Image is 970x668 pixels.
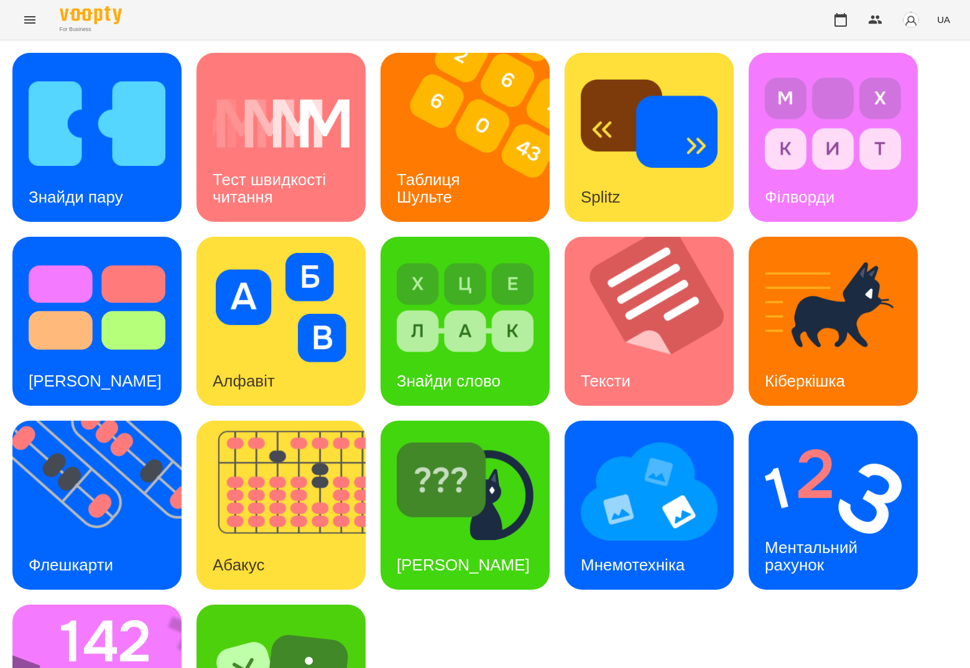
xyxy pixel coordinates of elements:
[581,556,685,574] h3: Мнемотехніка
[60,6,122,24] img: Voopty Logo
[213,556,264,574] h3: Абакус
[12,237,182,406] a: Тест Струпа[PERSON_NAME]
[213,170,330,206] h3: Тест швидкості читання
[581,437,718,546] img: Мнемотехніка
[12,421,182,590] a: ФлешкартиФлешкарти
[765,372,845,390] h3: Кіберкішка
[749,421,918,590] a: Ментальний рахунокМентальний рахунок
[765,253,902,362] img: Кіберкішка
[765,188,834,206] h3: Філворди
[196,421,381,590] img: Абакус
[749,237,918,406] a: КіберкішкаКіберкішка
[29,556,113,574] h3: Флешкарти
[565,237,749,406] img: Тексти
[381,237,550,406] a: Знайди словоЗнайди слово
[196,237,366,406] a: АлфавітАлфавіт
[565,421,734,590] a: МнемотехнікаМнемотехніка
[29,69,165,178] img: Знайди пару
[196,421,366,590] a: АбакусАбакус
[29,372,162,390] h3: [PERSON_NAME]
[213,69,349,178] img: Тест швидкості читання
[12,53,182,222] a: Знайди паруЗнайди пару
[213,372,275,390] h3: Алфавіт
[60,25,122,34] span: For Business
[765,538,862,574] h3: Ментальний рахунок
[397,437,533,546] img: Знайди Кіберкішку
[581,188,621,206] h3: Splitz
[937,13,950,26] span: UA
[397,372,501,390] h3: Знайди слово
[765,69,902,178] img: Філворди
[12,421,197,590] img: Флешкарти
[397,170,464,206] h3: Таблиця Шульте
[565,237,734,406] a: ТекстиТексти
[29,253,165,362] img: Тест Струпа
[581,372,630,390] h3: Тексти
[213,253,349,362] img: Алфавіт
[397,253,533,362] img: Знайди слово
[765,437,902,546] img: Ментальний рахунок
[196,53,366,222] a: Тест швидкості читанняТест швидкості читання
[15,5,45,35] button: Menu
[581,69,718,178] img: Splitz
[749,53,918,222] a: ФілвордиФілворди
[565,53,734,222] a: SplitzSplitz
[902,11,920,29] img: avatar_s.png
[381,421,550,590] a: Знайди Кіберкішку[PERSON_NAME]
[381,53,565,222] img: Таблиця Шульте
[381,53,550,222] a: Таблиця ШультеТаблиця Шульте
[397,556,530,574] h3: [PERSON_NAME]
[932,8,955,31] button: UA
[29,188,123,206] h3: Знайди пару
